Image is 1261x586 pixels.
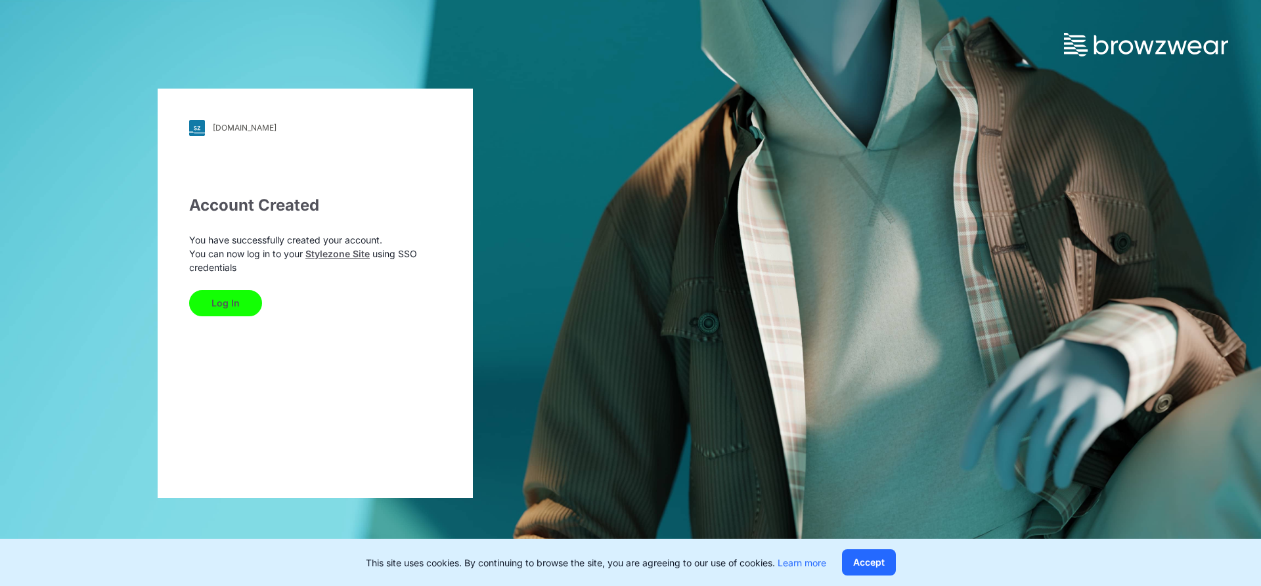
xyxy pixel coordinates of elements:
img: svg+xml;base64,PHN2ZyB3aWR0aD0iMjgiIGhlaWdodD0iMjgiIHZpZXdCb3g9IjAgMCAyOCAyOCIgZmlsbD0ibm9uZSIgeG... [189,120,205,136]
div: Account Created [189,194,441,217]
a: Stylezone Site [305,248,370,259]
button: Log In [189,290,262,316]
p: You can now log in to your using SSO credentials [189,247,441,274]
a: [DOMAIN_NAME] [189,120,441,136]
p: This site uses cookies. By continuing to browse the site, you are agreeing to our use of cookies. [366,556,826,570]
img: browzwear-logo.73288ffb.svg [1064,33,1228,56]
a: Learn more [778,557,826,568]
p: You have successfully created your account. [189,233,441,247]
div: [DOMAIN_NAME] [213,123,277,133]
button: Accept [842,549,896,576]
